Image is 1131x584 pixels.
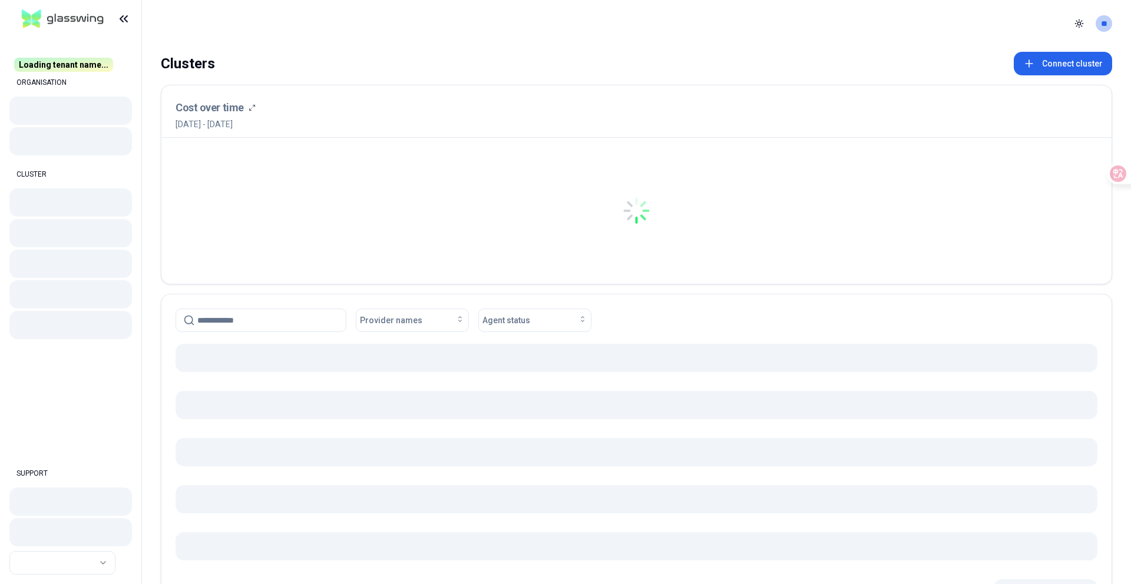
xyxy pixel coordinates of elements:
[176,118,256,130] span: [DATE] - [DATE]
[356,308,469,332] button: Provider names
[17,5,108,33] img: GlassWing
[478,308,591,332] button: Agent status
[1014,52,1112,75] button: Connect cluster
[9,71,132,94] div: ORGANISATION
[161,52,215,75] div: Clusters
[9,162,132,186] div: CLUSTER
[176,99,244,116] h3: Cost over time
[482,314,530,326] span: Agent status
[360,314,422,326] span: Provider names
[14,58,113,72] span: Loading tenant name...
[9,462,132,485] div: SUPPORT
